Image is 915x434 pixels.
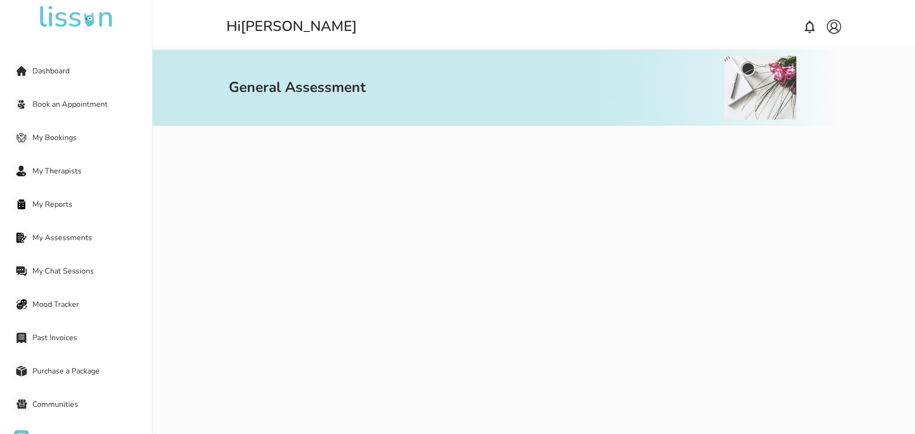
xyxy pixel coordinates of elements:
[16,66,27,76] img: Dashboard
[16,366,27,376] img: Purchase a Package
[32,132,152,143] span: My Bookings
[226,18,357,35] div: Hi [PERSON_NAME]
[16,199,27,210] img: My Reports
[724,56,796,120] img: 2022-09-26T09:25:08.329Z1664184308329General%20Assessment.png
[38,6,114,29] img: undefined
[16,99,27,110] img: Book an Appointment
[32,332,152,343] span: Past Invoices
[32,299,152,310] span: Mood Tracker
[16,132,27,143] img: My Bookings
[32,265,152,277] span: My Chat Sessions
[16,166,27,176] img: My Therapists
[229,79,366,96] h2: General Assessment
[32,232,152,243] span: My Assessments
[32,399,152,410] span: Communities
[32,165,152,177] span: My Therapists
[32,65,152,77] span: Dashboard
[827,20,841,34] img: account.svg
[32,365,152,377] span: Purchase a Package
[16,299,27,310] img: Mood Tracker
[16,232,27,243] img: My Assessments
[16,399,27,410] img: Communities
[32,99,152,110] span: Book an Appointment
[32,199,152,210] span: My Reports
[16,266,27,276] img: My Chat Sessions
[16,333,27,343] img: Past Invoices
